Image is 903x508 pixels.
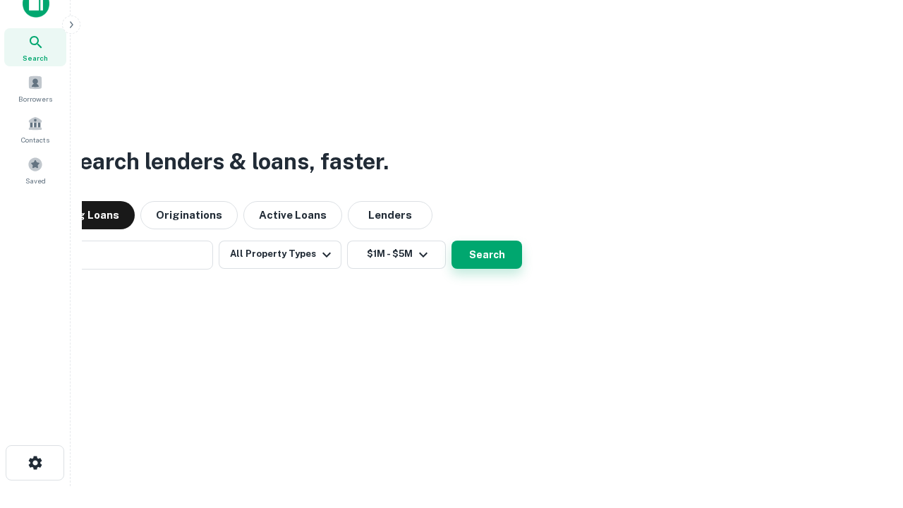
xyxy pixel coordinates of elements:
[347,241,446,269] button: $1M - $5M
[25,175,46,186] span: Saved
[23,52,48,64] span: Search
[4,151,66,189] a: Saved
[832,395,903,463] iframe: Chat Widget
[219,241,341,269] button: All Property Types
[64,145,389,179] h3: Search lenders & loans, faster.
[4,28,66,66] a: Search
[4,69,66,107] a: Borrowers
[348,201,432,229] button: Lenders
[18,93,52,104] span: Borrowers
[243,201,342,229] button: Active Loans
[4,110,66,148] a: Contacts
[21,134,49,145] span: Contacts
[140,201,238,229] button: Originations
[451,241,522,269] button: Search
